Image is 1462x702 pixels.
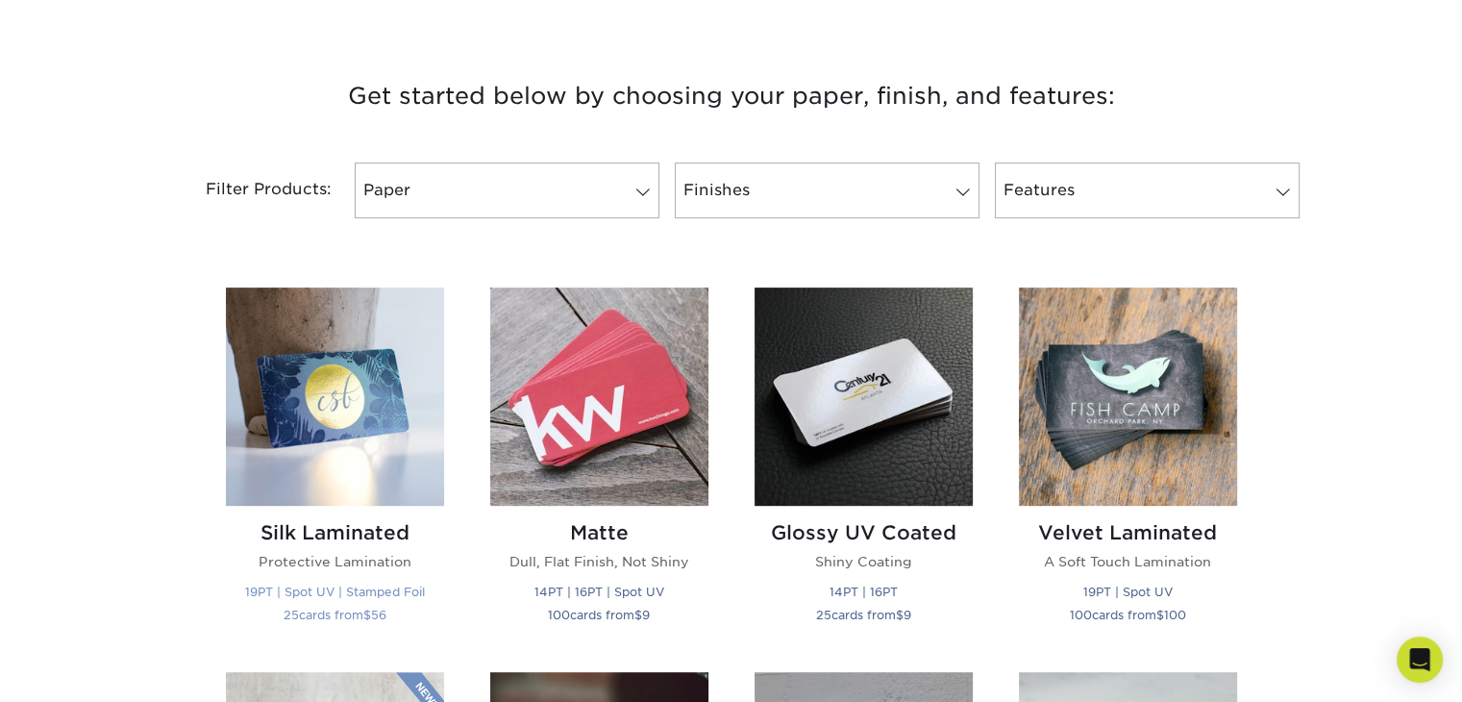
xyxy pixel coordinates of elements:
a: Matte Business Cards Matte Dull, Flat Finish, Not Shiny 14PT | 16PT | Spot UV 100cards from$9 [490,288,708,648]
p: Dull, Flat Finish, Not Shiny [490,552,708,571]
span: $ [1156,608,1164,622]
span: 25 [816,608,831,622]
small: 14PT | 16PT | Spot UV [534,585,664,599]
h3: Get started below by choosing your paper, finish, and features: [169,53,1294,139]
span: $ [363,608,371,622]
a: Features [995,163,1300,218]
a: Glossy UV Coated Business Cards Glossy UV Coated Shiny Coating 14PT | 16PT 25cards from$9 [755,288,973,648]
small: 19PT | Spot UV [1083,585,1173,599]
h2: Matte [490,521,708,544]
iframe: Google Customer Reviews [5,643,163,695]
span: 9 [904,608,911,622]
a: Velvet Laminated Business Cards Velvet Laminated A Soft Touch Lamination 19PT | Spot UV 100cards ... [1019,288,1237,648]
a: Finishes [675,163,979,218]
div: Filter Products: [155,163,347,218]
h2: Velvet Laminated [1019,521,1237,544]
small: cards from [548,608,650,622]
span: 100 [548,608,570,622]
img: Silk Laminated Business Cards [226,288,444,506]
div: Open Intercom Messenger [1397,637,1443,683]
h2: Glossy UV Coated [755,521,973,544]
span: 100 [1070,608,1092,622]
small: 19PT | Spot UV | Stamped Foil [245,585,425,599]
span: 25 [284,608,299,622]
small: cards from [816,608,911,622]
small: 14PT | 16PT [830,585,898,599]
span: $ [896,608,904,622]
p: Shiny Coating [755,552,973,571]
p: A Soft Touch Lamination [1019,552,1237,571]
span: 100 [1164,608,1186,622]
p: Protective Lamination [226,552,444,571]
span: 56 [371,608,386,622]
img: Glossy UV Coated Business Cards [755,288,973,506]
a: Silk Laminated Business Cards Silk Laminated Protective Lamination 19PT | Spot UV | Stamped Foil ... [226,288,444,648]
span: 9 [642,608,650,622]
img: Matte Business Cards [490,288,708,506]
a: Paper [355,163,659,218]
img: Velvet Laminated Business Cards [1019,288,1237,506]
small: cards from [1070,608,1186,622]
span: $ [634,608,642,622]
small: cards from [284,608,386,622]
h2: Silk Laminated [226,521,444,544]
